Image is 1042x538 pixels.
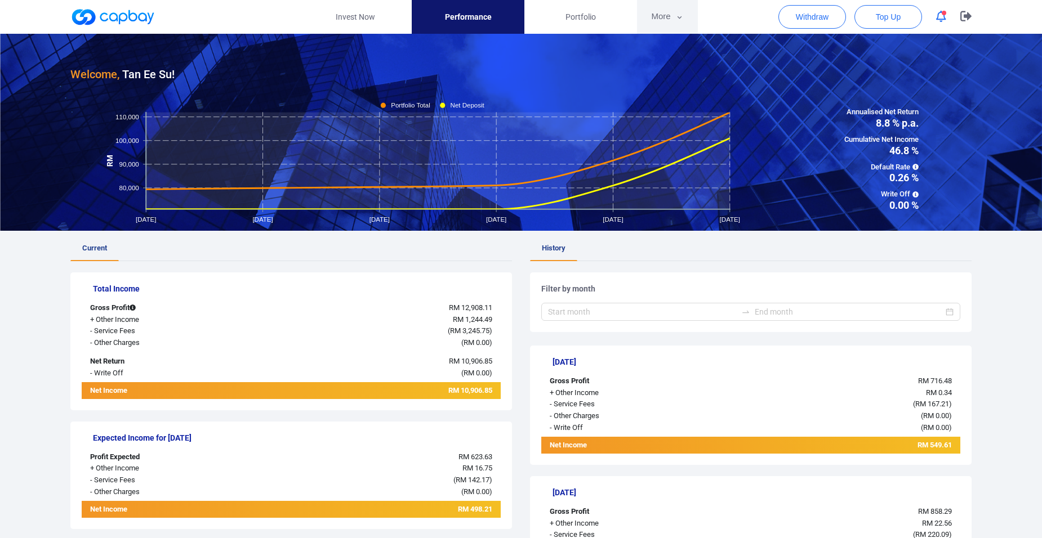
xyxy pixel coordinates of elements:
span: RM 0.00 [464,369,489,377]
div: Net Return [82,356,256,367]
span: RM 0.00 [464,487,489,496]
div: - Other Charges [541,410,716,422]
span: History [542,244,565,252]
tspan: [DATE] [252,216,273,223]
span: RM 0.00 [464,338,489,347]
span: RM 10,906.85 [449,357,492,365]
div: Gross Profit [541,506,716,518]
div: - Service Fees [82,474,256,486]
div: - Service Fees [82,325,256,337]
span: Annualised Net Return [844,106,919,118]
span: RM 0.00 [923,423,949,432]
tspan: 100,000 [115,137,139,144]
tspan: 110,000 [115,113,139,120]
div: ( ) [256,486,501,498]
span: RM 3,245.75 [450,326,489,335]
span: Cumulative Net Income [844,134,919,146]
div: ( ) [256,367,501,379]
h5: Total Income [93,284,501,294]
div: ( ) [716,410,960,422]
h5: Expected Income for [DATE] [93,433,501,443]
div: Net Income [82,504,256,518]
input: Start month [548,306,737,318]
input: End month [755,306,943,318]
span: RM 549.61 [918,441,952,449]
div: - Write Off [82,367,256,379]
span: RM 16.75 [462,464,492,472]
tspan: Portfolio Total [391,102,430,109]
div: - Other Charges [82,486,256,498]
span: Default Rate [844,162,919,173]
span: to [741,307,750,316]
tspan: Net Deposit [451,102,485,109]
tspan: 80,000 [119,184,139,191]
span: Current [82,244,107,252]
tspan: 90,000 [119,160,139,167]
div: - Write Off [541,422,716,434]
span: Welcome, [70,68,119,81]
div: ( ) [256,474,501,486]
span: RM 10,906.85 [448,386,492,394]
div: + Other Income [541,518,716,530]
div: ( ) [256,325,501,337]
div: + Other Income [82,463,256,474]
tspan: [DATE] [720,216,740,223]
span: RM 22.56 [922,519,952,527]
div: ( ) [716,422,960,434]
button: Top Up [854,5,922,29]
div: Net Income [541,440,716,454]
span: 46.8 % [844,146,919,156]
span: RM 1,244.49 [453,315,492,324]
span: RM 12,908.11 [449,303,492,312]
div: + Other Income [82,314,256,326]
span: Performance [445,11,492,23]
span: 0.00 % [844,200,919,210]
div: Gross Profit [541,375,716,387]
span: RM 0.34 [926,388,952,397]
span: Write Off [844,189,919,200]
h5: [DATE] [553,487,960,497]
div: Gross Profit [82,302,256,314]
tspan: [DATE] [603,216,623,223]
h5: [DATE] [553,357,960,367]
span: swap-right [741,307,750,316]
span: RM 498.21 [458,505,492,513]
span: Portfolio [565,11,596,23]
span: 0.26 % [844,173,919,183]
tspan: [DATE] [486,216,506,223]
span: RM 858.29 [918,507,952,515]
div: Net Income [82,385,256,399]
div: - Service Fees [541,398,716,410]
span: RM 0.00 [923,411,949,420]
span: RM 142.17 [456,476,489,484]
span: Top Up [876,11,901,23]
span: 8.8 % p.a. [844,118,919,128]
tspan: RM [106,155,114,167]
button: Withdraw [778,5,846,29]
div: ( ) [256,337,501,349]
div: Profit Expected [82,451,256,463]
tspan: [DATE] [136,216,156,223]
h5: Filter by month [541,284,960,294]
span: RM 716.48 [918,376,952,385]
h3: Tan Ee Su ! [70,65,175,83]
div: - Other Charges [82,337,256,349]
div: ( ) [716,398,960,410]
tspan: [DATE] [369,216,390,223]
span: RM 623.63 [458,452,492,461]
div: + Other Income [541,387,716,399]
span: RM 167.21 [915,400,949,408]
